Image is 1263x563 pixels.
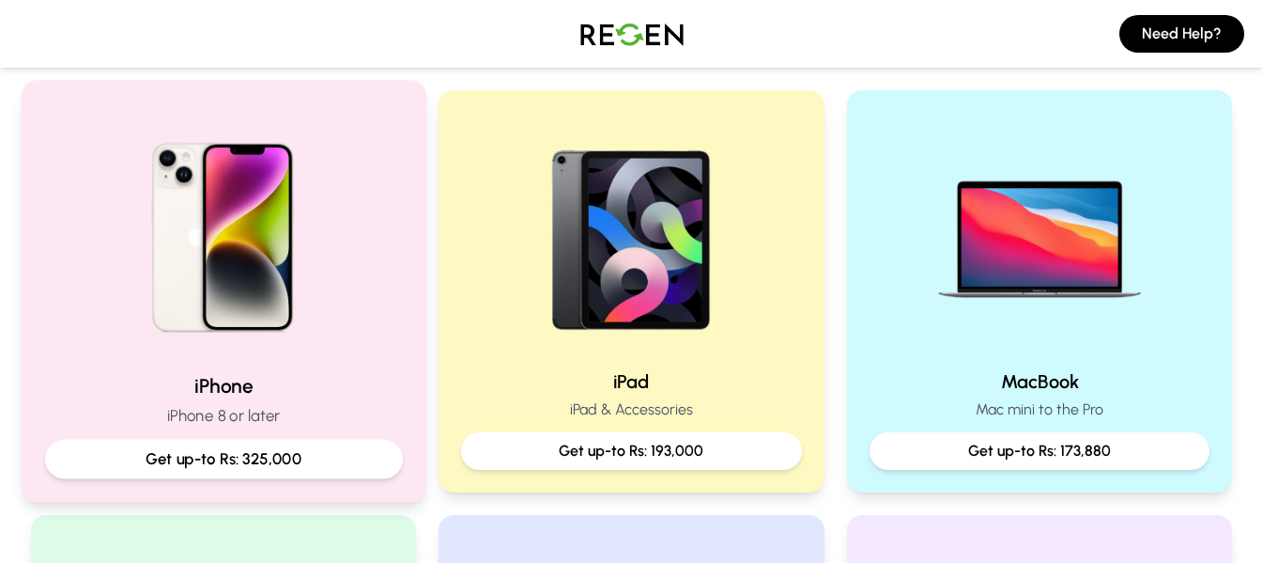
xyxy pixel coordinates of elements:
[870,399,1210,421] p: Mac mini to the Pro
[97,104,349,357] img: iPhone
[60,447,386,471] p: Get up-to Rs: 325,000
[885,440,1195,462] p: Get up-to Rs: 173,880
[511,113,751,353] img: iPad
[44,372,402,399] h2: iPhone
[1119,15,1244,53] button: Need Help?
[461,368,802,395] h2: iPad
[919,113,1160,353] img: MacBook
[476,440,787,462] p: Get up-to Rs: 193,000
[44,404,402,428] p: iPhone 8 or later
[461,399,802,421] p: iPad & Accessories
[566,8,698,60] img: Logo
[870,368,1210,395] h2: MacBook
